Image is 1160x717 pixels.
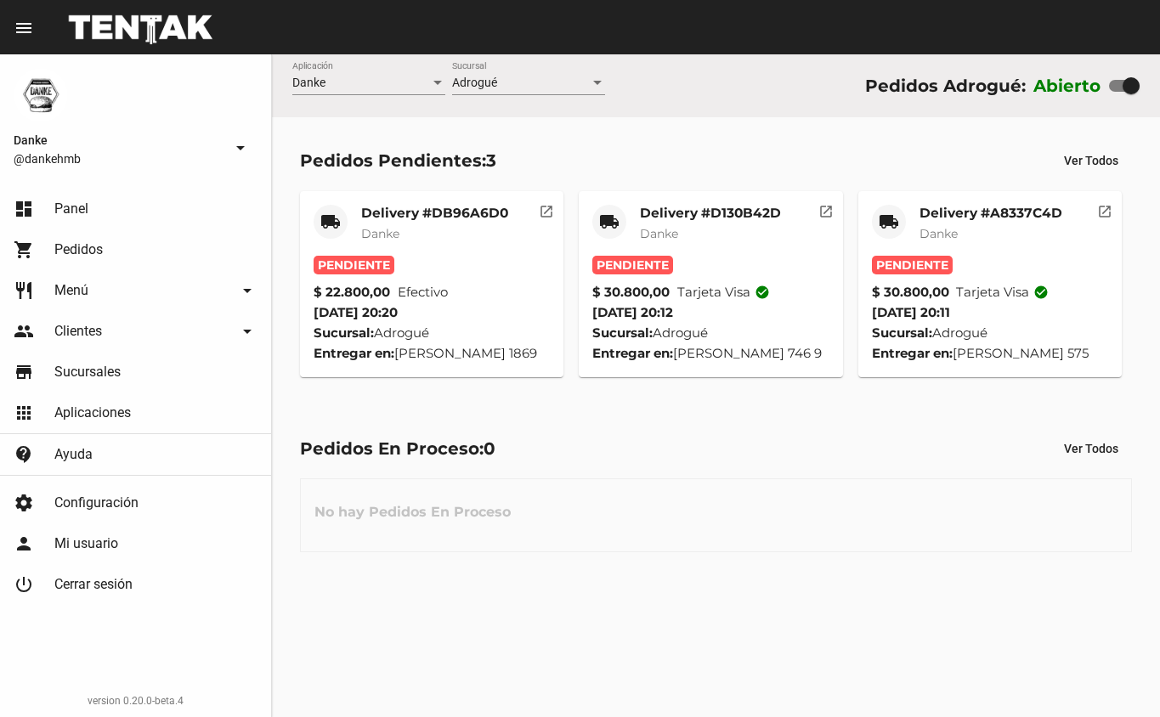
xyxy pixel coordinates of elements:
div: Pedidos En Proceso: [300,435,495,462]
span: Pendiente [872,256,953,274]
mat-icon: power_settings_new [14,574,34,595]
span: Configuración [54,494,139,511]
mat-icon: open_in_new [818,201,834,217]
span: 0 [484,438,495,459]
mat-icon: local_shipping [599,212,620,232]
span: Pendiente [314,256,394,274]
mat-icon: local_shipping [879,212,899,232]
div: [PERSON_NAME] 575 [872,343,1109,364]
span: [DATE] 20:12 [592,304,673,320]
span: Pedidos [54,241,103,258]
span: Tarjeta visa [956,282,1049,302]
strong: $ 30.800,00 [592,282,670,302]
mat-icon: arrow_drop_down [237,321,257,342]
span: Cerrar sesión [54,576,133,593]
button: Ver Todos [1050,145,1132,176]
mat-card-title: Delivery #D130B42D [640,205,781,222]
mat-icon: person [14,534,34,554]
mat-icon: people [14,321,34,342]
span: Ver Todos [1064,442,1118,455]
mat-icon: shopping_cart [14,240,34,260]
div: Pedidos Adrogué: [865,72,1026,99]
span: Ayuda [54,446,93,463]
span: Clientes [54,323,102,340]
strong: $ 22.800,00 [314,282,390,302]
span: Menú [54,282,88,299]
mat-icon: apps [14,403,34,423]
div: [PERSON_NAME] 746 9 [592,343,829,364]
div: version 0.20.0-beta.4 [14,692,257,709]
label: Abierto [1033,72,1101,99]
div: [PERSON_NAME] 1869 [314,343,551,364]
h3: No hay Pedidos En Proceso [301,487,524,538]
img: 1d4517d0-56da-456b-81f5-6111ccf01445.png [14,68,68,122]
mat-icon: contact_support [14,444,34,465]
span: Danke [920,226,958,241]
div: Adrogué [314,323,551,343]
span: Mi usuario [54,535,118,552]
span: 3 [486,150,496,171]
span: Efectivo [398,282,448,302]
div: Adrogué [592,323,829,343]
strong: Entregar en: [314,345,394,361]
span: Danke [640,226,678,241]
mat-icon: menu [14,18,34,38]
mat-icon: store [14,362,34,382]
mat-card-title: Delivery #A8337C4D [920,205,1062,222]
mat-icon: settings [14,493,34,513]
mat-icon: check_circle [1033,285,1049,300]
strong: Sucursal: [314,325,374,341]
mat-icon: open_in_new [539,201,554,217]
strong: Sucursal: [592,325,653,341]
strong: Sucursal: [872,325,932,341]
mat-card-title: Delivery #DB96A6D0 [361,205,508,222]
strong: Entregar en: [592,345,673,361]
mat-icon: local_shipping [320,212,341,232]
mat-icon: restaurant [14,280,34,301]
iframe: chat widget [1089,649,1143,700]
span: Danke [292,76,325,89]
span: @dankehmb [14,150,224,167]
span: [DATE] 20:20 [314,304,398,320]
span: Pendiente [592,256,673,274]
span: Aplicaciones [54,404,131,421]
span: Danke [14,130,224,150]
mat-icon: dashboard [14,199,34,219]
span: [DATE] 20:11 [872,304,950,320]
div: Adrogué [872,323,1109,343]
span: Tarjeta visa [677,282,770,302]
span: Danke [361,226,399,241]
strong: Entregar en: [872,345,953,361]
span: Panel [54,200,88,217]
strong: $ 30.800,00 [872,282,949,302]
div: Pedidos Pendientes: [300,147,496,174]
mat-icon: arrow_drop_down [237,280,257,301]
span: Ver Todos [1064,154,1118,167]
span: Adrogué [452,76,497,89]
mat-icon: check_circle [755,285,770,300]
button: Ver Todos [1050,433,1132,464]
mat-icon: arrow_drop_down [230,138,251,158]
mat-icon: open_in_new [1097,201,1112,217]
span: Sucursales [54,364,121,381]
